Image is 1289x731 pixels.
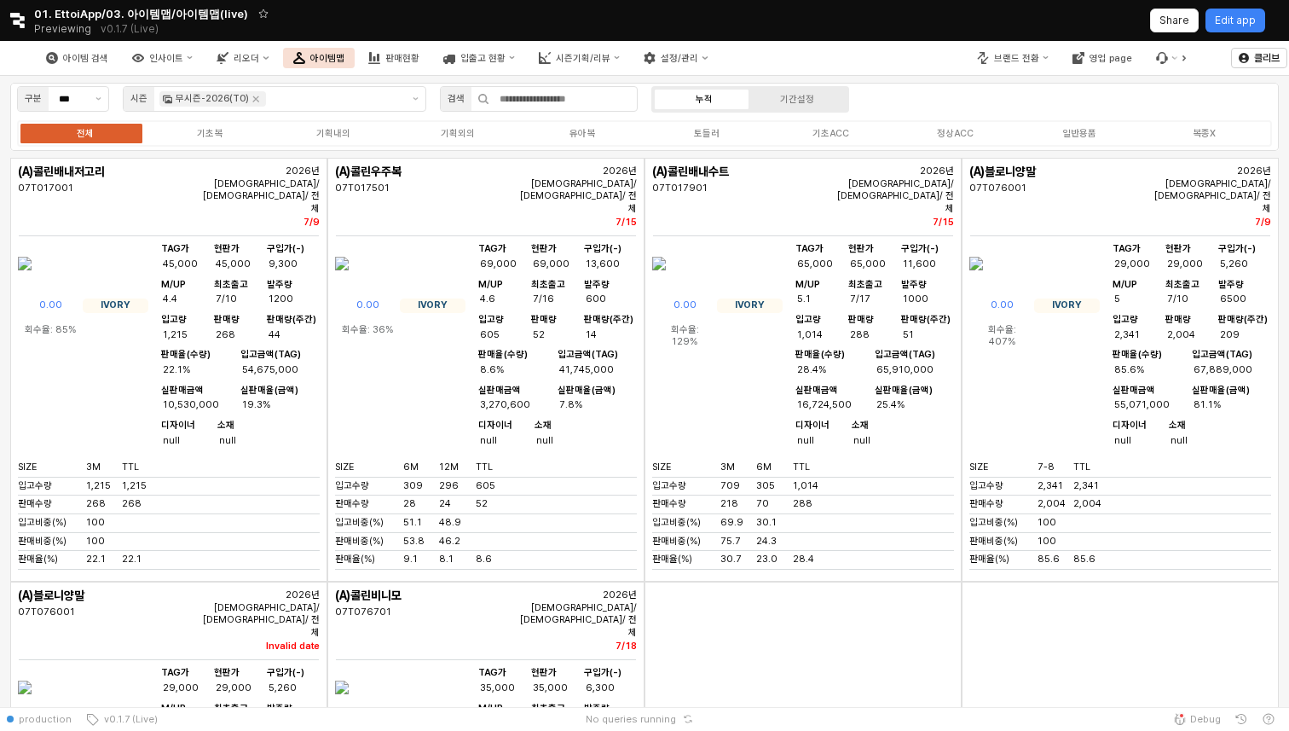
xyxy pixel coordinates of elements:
[63,53,108,64] div: 아이템 검색
[101,22,159,36] p: v0.1.7 (Live)
[272,126,396,141] label: 기획내의
[769,126,893,141] label: 기초ACC
[147,126,272,141] label: 기초복
[556,53,610,64] div: 시즌기획/리뷰
[23,126,147,141] label: 전체
[252,96,259,102] div: Remove 무시즌-2026(T0)
[1231,48,1287,68] button: 클리브
[310,53,344,64] div: 아이템맵
[812,128,849,139] div: 기초ACC
[91,17,168,41] button: Releases and History
[130,91,147,107] div: 시즌
[1062,48,1142,68] button: 영업 page
[893,126,1018,141] label: 정상ACC
[967,48,1059,68] button: 브랜드 전환
[694,128,720,139] div: 토들러
[661,53,698,64] div: 설정/관리
[1190,712,1221,726] span: Debug
[441,128,475,139] div: 기획외의
[19,712,72,726] span: production
[1166,707,1228,731] button: Debug
[99,712,158,726] span: v0.1.7 (Live)
[206,48,279,68] button: 리오더
[149,53,183,64] div: 인사이트
[750,92,843,107] label: 기간설정
[197,128,223,139] div: 기초복
[1142,126,1266,141] label: 복종X
[1062,128,1096,139] div: 일반용품
[1215,14,1256,27] p: Edit app
[1205,9,1265,32] button: Edit app
[657,92,750,107] label: 누적
[122,48,203,68] button: 인사이트
[696,94,713,105] div: 누적
[586,712,676,726] span: No queries running
[1255,707,1282,731] button: Help
[520,126,644,141] label: 유아복
[406,87,425,111] button: 제안 사항 표시
[89,87,108,111] button: 제안 사항 표시
[644,126,769,141] label: 토들러
[36,48,118,68] button: 아이템 검색
[78,707,165,731] button: v0.1.7 (Live)
[994,53,1039,64] div: 브랜드 전환
[1090,53,1132,64] div: 영업 page
[234,53,259,64] div: 리오더
[34,20,91,38] span: Previewing
[358,48,430,68] button: 판매현황
[316,128,350,139] div: 기획내의
[460,53,506,64] div: 입출고 현황
[780,94,814,105] div: 기간설정
[1146,48,1188,68] div: Menu item 6
[396,126,520,141] label: 기획외의
[1254,51,1280,65] p: 클리브
[1159,14,1189,27] p: Share
[679,714,697,724] button: Reset app state
[529,48,630,68] button: 시즌기획/리뷰
[25,91,42,107] div: 구분
[937,128,974,139] div: 정상ACC
[283,48,355,68] button: 아이템맵
[448,91,465,107] div: 검색
[255,5,272,22] button: Add app to favorites
[633,48,718,68] button: 설정/관리
[176,91,249,107] div: 무시즌-2026(T0)
[1228,707,1255,731] button: History
[1193,128,1216,139] div: 복종X
[385,53,419,64] div: 판매현황
[1150,9,1199,32] button: Share app
[433,48,525,68] button: 입출고 현황
[34,5,248,22] span: 01. EttoiApp/03. 아이템맵/아이템맵(live)
[77,128,94,139] div: 전체
[1017,126,1142,141] label: 일반용품
[569,128,595,139] div: 유아복
[34,17,168,41] div: Previewing v0.1.7 (Live)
